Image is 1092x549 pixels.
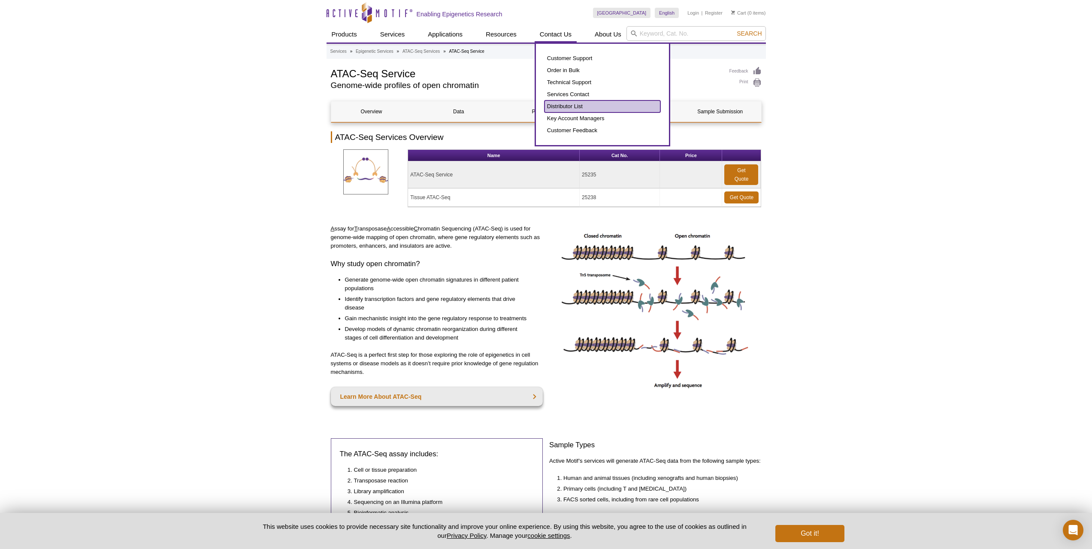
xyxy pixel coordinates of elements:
a: Register [705,10,723,16]
li: Gain mechanistic insight into the gene regulatory response to treatments [345,314,535,323]
h3: The ATAC-Seq assay includes: [340,449,534,459]
a: Applications [423,26,468,42]
a: Privacy Policy [447,532,486,539]
li: (0 items) [731,8,766,18]
div: Open Intercom Messenger [1063,520,1083,540]
a: About Us [590,26,626,42]
th: Name [408,150,580,161]
a: Services [375,26,410,42]
td: 25235 [580,161,660,188]
a: Overview [331,101,412,122]
a: Products [327,26,362,42]
a: [GEOGRAPHIC_DATA] [593,8,651,18]
a: ATAC-Seq Services [402,48,440,55]
u: A [387,225,390,232]
li: Develop models of dynamic chromatin reorganization during different stages of cell differentiatio... [345,325,535,342]
li: Primary cells (including T and [MEDICAL_DATA]) [563,485,753,493]
img: ATAC-Seq image [559,224,752,391]
span: Search [737,30,762,37]
td: Tissue ATAC-Seq [408,188,580,207]
li: Library amplification [354,487,526,496]
p: Active Motif’s services will generate ATAC-Seq data from the following sample types: [549,457,762,465]
a: Services Contact [544,88,660,100]
li: » [397,49,399,54]
li: » [443,49,446,54]
a: Data [418,101,499,122]
h1: ATAC-Seq Service [331,67,721,79]
a: Cart [731,10,746,16]
a: Sample Submission [680,101,760,122]
button: cookie settings [527,532,570,539]
a: English [655,8,679,18]
a: Distributor List [544,100,660,112]
li: Sequencing on an Illumina platform [354,498,526,507]
li: Human and animal tissues (including xenografts and human biopsies) [563,474,753,482]
p: ssay for ransposase ccessible hromatin Sequencing (ATAC-Seq) is used for genome-wide mapping of o... [331,224,543,250]
img: ATAC-SeqServices [343,149,388,194]
a: Services [330,48,347,55]
a: Resources [481,26,522,42]
a: Key Account Managers [544,112,660,124]
li: FACS sorted cells, including from rare cell populations [563,495,753,504]
a: Login [687,10,699,16]
a: Publications [505,101,586,122]
u: A [331,225,335,232]
li: Bioinformatic analysis [354,509,526,517]
a: Get Quote [724,164,758,185]
p: This website uses cookies to provide necessary site functionality and improve your online experie... [248,522,762,540]
u: T [354,225,357,232]
a: Feedback [729,67,762,76]
li: Generate genome-wide open chromatin signatures in different patient populations [345,276,535,293]
a: Contact Us [535,26,577,42]
li: » [350,49,353,54]
input: Keyword, Cat. No. [626,26,766,41]
a: Epigenetic Services [356,48,393,55]
td: 25238 [580,188,660,207]
li: | [702,8,703,18]
th: Cat No. [580,150,660,161]
a: Print [729,78,762,88]
img: Your Cart [731,10,735,15]
h2: ATAC-Seq Services Overview [331,131,762,143]
li: Transposase reaction [354,476,526,485]
a: Technical Support [544,76,660,88]
h3: Why study open chromatin? [331,259,543,269]
li: Cell or tissue preparation [354,466,526,474]
p: ATAC-Seq is a perfect first step for those exploring the role of epigenetics in cell systems or d... [331,351,543,376]
h2: Enabling Epigenetics Research [417,10,502,18]
u: C [414,225,418,232]
li: ATAC-Seq Service [449,49,484,54]
th: Price [660,150,722,161]
td: ATAC-Seq Service [408,161,580,188]
a: Get Quote [724,191,759,203]
a: Customer Support [544,52,660,64]
li: Identify transcription factors and gene regulatory elements that drive disease [345,295,535,312]
a: Learn More About ATAC-Seq [331,387,543,406]
button: Got it! [775,525,844,542]
h3: Sample Types [549,440,762,450]
button: Search [734,30,764,37]
h2: Genome-wide profiles of open chromatin [331,82,721,89]
a: Order in Bulk [544,64,660,76]
a: Customer Feedback [544,124,660,136]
